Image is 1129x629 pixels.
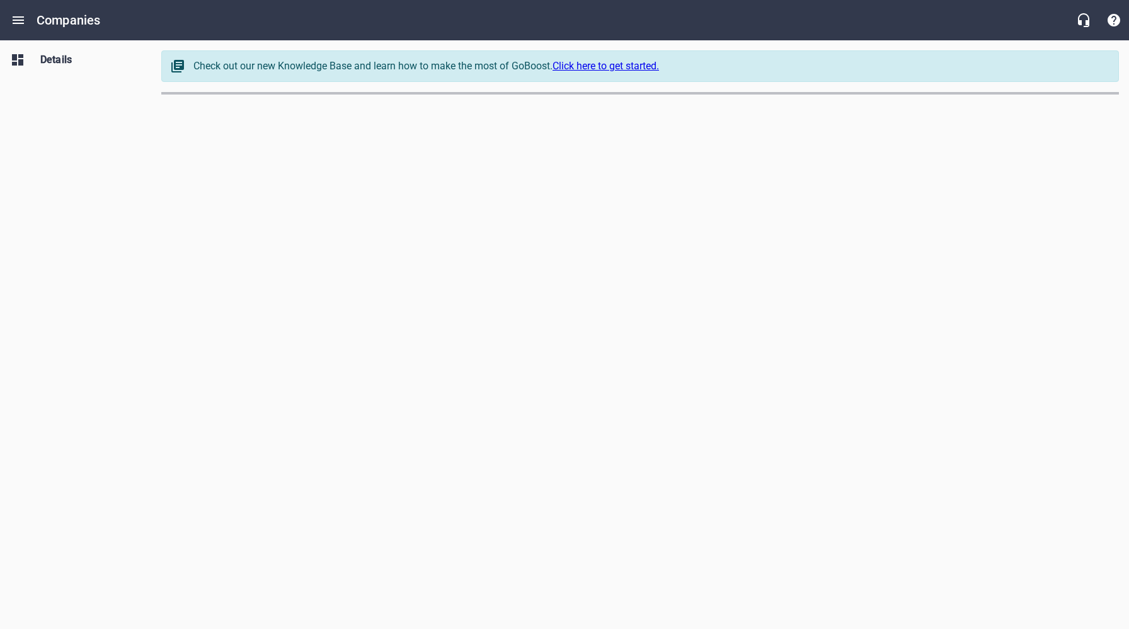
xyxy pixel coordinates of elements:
[37,10,100,30] h6: Companies
[1099,5,1129,35] button: Support Portal
[3,5,33,35] button: Open drawer
[193,59,1106,74] div: Check out our new Knowledge Base and learn how to make the most of GoBoost.
[40,52,136,67] span: Details
[553,60,659,72] a: Click here to get started.
[1069,5,1099,35] button: Live Chat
